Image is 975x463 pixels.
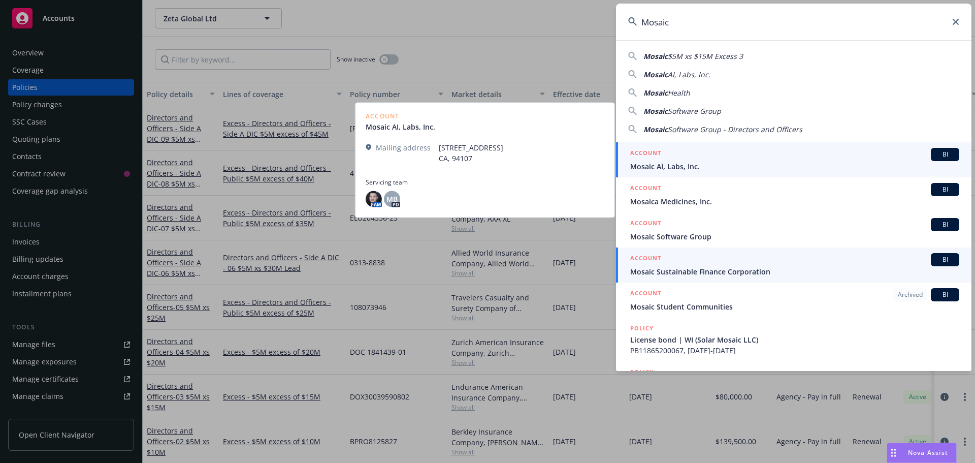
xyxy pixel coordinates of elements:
span: $5M xs $15M Excess 3 [668,51,743,61]
a: ACCOUNTBIMosaic Sustainable Finance Corporation [616,248,971,283]
span: Software Group - Directors and Officers [668,125,802,134]
span: Mosaic [643,106,668,116]
span: BI [935,220,955,229]
span: BI [935,290,955,299]
span: Mosaic Sustainable Finance Corporation [630,266,959,277]
h5: POLICY [630,323,654,333]
h5: POLICY [630,367,654,377]
a: ACCOUNTBIMosaic AI, Labs, Inc. [616,142,971,177]
button: Nova Assist [887,443,957,463]
h5: ACCOUNT [630,253,661,265]
a: POLICY [616,361,971,405]
span: Mosaic [643,88,668,98]
span: BI [935,150,955,159]
input: Search... [616,4,971,40]
span: AI, Labs, Inc. [668,70,710,79]
span: Nova Assist [908,448,948,457]
span: BI [935,185,955,194]
h5: ACCOUNT [630,148,661,160]
a: ACCOUNTArchivedBIMosaic Student Communities [616,283,971,318]
a: POLICYLicense bond | WI (Solar Mosaic LLC)PB11865200067, [DATE]-[DATE] [616,318,971,361]
span: BI [935,255,955,264]
a: ACCOUNTBIMosaica Medicines, Inc. [616,177,971,212]
span: Mosaic [643,51,668,61]
span: Mosaic [643,70,668,79]
span: Mosaic AI, Labs, Inc. [630,161,959,172]
h5: ACCOUNT [630,183,661,195]
h5: ACCOUNT [630,288,661,300]
span: Mosaic Software Group [630,231,959,242]
a: ACCOUNTBIMosaic Software Group [616,212,971,248]
h5: ACCOUNT [630,218,661,230]
span: Software Group [668,106,721,116]
span: Mosaic Student Communities [630,301,959,312]
span: License bond | WI (Solar Mosaic LLC) [630,334,959,345]
span: Health [668,88,690,98]
span: Mosaic [643,125,668,134]
div: Drag to move [887,443,900,462]
span: PB11865200067, [DATE]-[DATE] [630,345,959,356]
span: Mosaica Medicines, Inc. [630,196,959,207]
span: Archived [898,290,923,299]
